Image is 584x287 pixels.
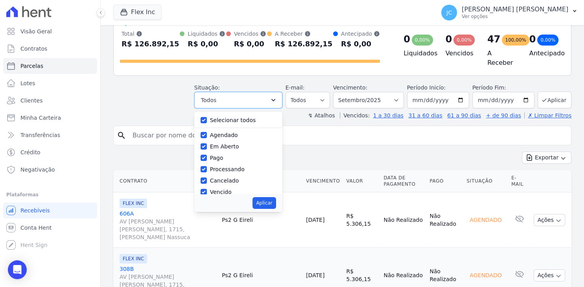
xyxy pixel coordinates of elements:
label: Vencimento: [333,84,367,91]
div: 0,00% [537,35,558,46]
div: 0,00% [412,35,433,46]
div: 0 [403,33,410,46]
th: Valor [343,170,380,192]
h4: A Receber [487,49,517,68]
button: Aplicar [538,91,571,108]
td: Ps2 G Eireli [219,192,303,248]
div: R$ 0,00 [341,38,380,50]
span: Transferências [20,131,60,139]
div: R$ 126.892,15 [275,38,333,50]
button: JC [PERSON_NAME] [PERSON_NAME] Ver opções [435,2,584,24]
a: Visão Geral [3,24,97,39]
div: Liquidados [188,30,225,38]
label: Vencido [210,189,232,195]
label: E-mail: [286,84,305,91]
div: Total [122,30,179,38]
th: E-mail [508,170,531,192]
th: Pago [426,170,463,192]
span: Clientes [20,97,42,104]
a: 31 a 60 dias [408,112,442,119]
a: Conta Hent [3,220,97,236]
a: 1 a 30 dias [373,112,403,119]
a: Minha Carteira [3,110,97,126]
div: Agendado [466,270,505,281]
div: Open Intercom Messenger [8,260,27,279]
div: 0 [529,33,536,46]
span: AV [PERSON_NAME] [PERSON_NAME], 1715, [PERSON_NAME] Nassuca [120,218,216,241]
div: 47 [487,33,500,46]
div: Plataformas [6,190,94,199]
a: [DATE] [306,217,324,223]
label: Período Fim: [472,84,534,92]
div: 0,00% [453,35,475,46]
td: Não Realizado [380,192,426,248]
p: [PERSON_NAME] [PERSON_NAME] [462,5,568,13]
button: Exportar [522,152,571,164]
div: R$ 0,00 [234,38,266,50]
a: Negativação [3,162,97,177]
label: ↯ Atalhos [308,112,335,119]
label: Processando [210,166,245,172]
div: A Receber [275,30,333,38]
button: Todos [194,92,282,108]
label: Agendado [210,132,238,138]
div: 100,00% [502,35,529,46]
button: Flex Inc [113,5,162,20]
label: Selecionar todos [210,117,256,123]
td: R$ 5.306,15 [343,192,380,248]
label: Pago [210,155,223,161]
p: Ver opções [462,13,568,20]
span: JC [446,10,452,15]
div: R$ 0,00 [188,38,225,50]
th: Situação [463,170,508,192]
div: Antecipado [341,30,380,38]
a: 606AAV [PERSON_NAME] [PERSON_NAME], 1715, [PERSON_NAME] Nassuca [120,210,216,241]
a: Lotes [3,75,97,91]
label: Período Inicío: [407,84,446,91]
span: Conta Hent [20,224,52,232]
h4: Vencidos [446,49,475,58]
button: Ações [534,269,565,282]
a: Transferências [3,127,97,143]
a: + de 90 dias [486,112,521,119]
span: Recebíveis [20,207,50,214]
span: FLEX INC [120,199,147,208]
a: Contratos [3,41,97,57]
th: Data de Pagamento [380,170,426,192]
input: Buscar por nome do lote ou do cliente [128,128,568,143]
label: Vencidos: [340,112,370,119]
a: 61 a 90 dias [447,112,481,119]
button: Ações [534,214,565,226]
div: R$ 126.892,15 [122,38,179,50]
span: Crédito [20,148,41,156]
a: Recebíveis [3,203,97,218]
label: Cancelado [210,177,239,184]
h4: Liquidados [403,49,433,58]
th: Contrato [113,170,219,192]
div: 0 [446,33,452,46]
span: Visão Geral [20,27,52,35]
i: search [117,131,126,140]
a: Crédito [3,144,97,160]
td: Não Realizado [426,192,463,248]
label: Em Aberto [210,143,239,150]
span: FLEX INC [120,254,147,263]
h4: Antecipado [529,49,559,58]
th: Vencimento [303,170,343,192]
div: Agendado [466,214,505,225]
span: Negativação [20,166,55,174]
span: Minha Carteira [20,114,61,122]
div: Vencidos [234,30,266,38]
a: [DATE] [306,272,324,278]
span: Lotes [20,79,35,87]
a: Parcelas [3,58,97,74]
a: ✗ Limpar Filtros [524,112,571,119]
button: Aplicar [252,197,276,209]
span: Todos [201,95,216,105]
span: Parcelas [20,62,43,70]
a: Clientes [3,93,97,108]
label: Situação: [194,84,220,91]
span: Contratos [20,45,47,53]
